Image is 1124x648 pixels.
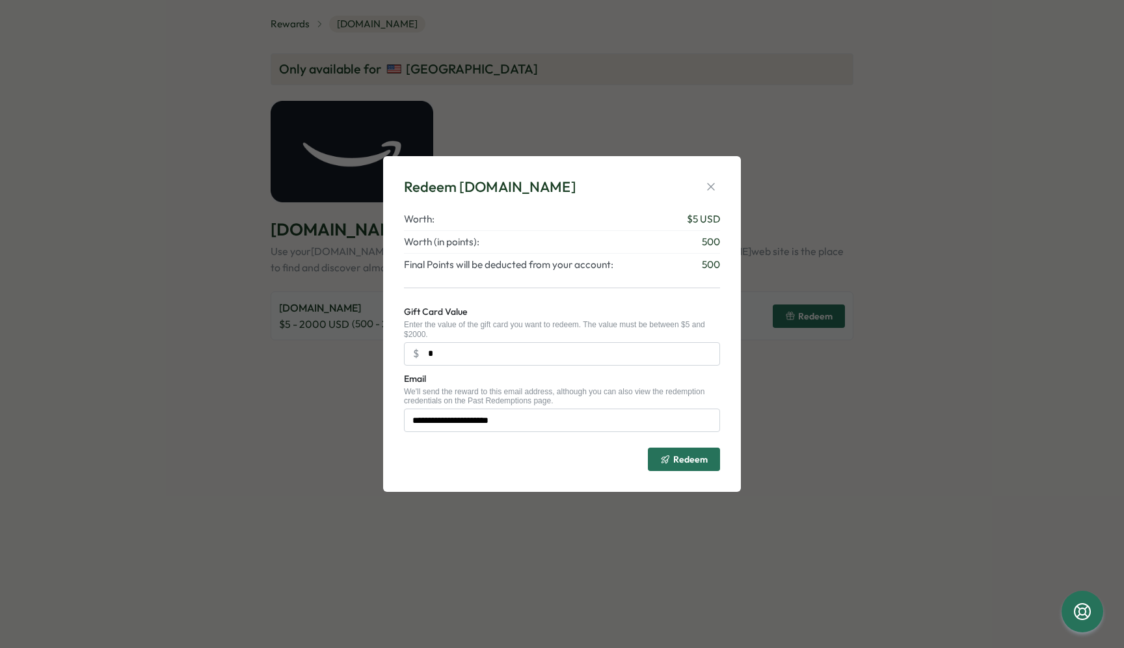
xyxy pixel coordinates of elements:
[404,320,720,339] div: Enter the value of the gift card you want to redeem. The value must be between $5 and $2000.
[404,212,435,226] span: Worth:
[702,235,720,249] span: 500
[687,212,720,226] span: $ 5 USD
[404,372,426,386] label: Email
[648,448,720,471] button: Redeem
[404,177,576,197] div: Redeem [DOMAIN_NAME]
[673,455,708,464] span: Redeem
[702,258,720,272] span: 500
[404,305,467,319] label: Gift Card Value
[404,258,613,272] span: Final Points will be deducted from your account:
[404,235,479,249] span: Worth (in points):
[404,387,720,406] div: We'll send the reward to this email address, although you can also view the redemption credential...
